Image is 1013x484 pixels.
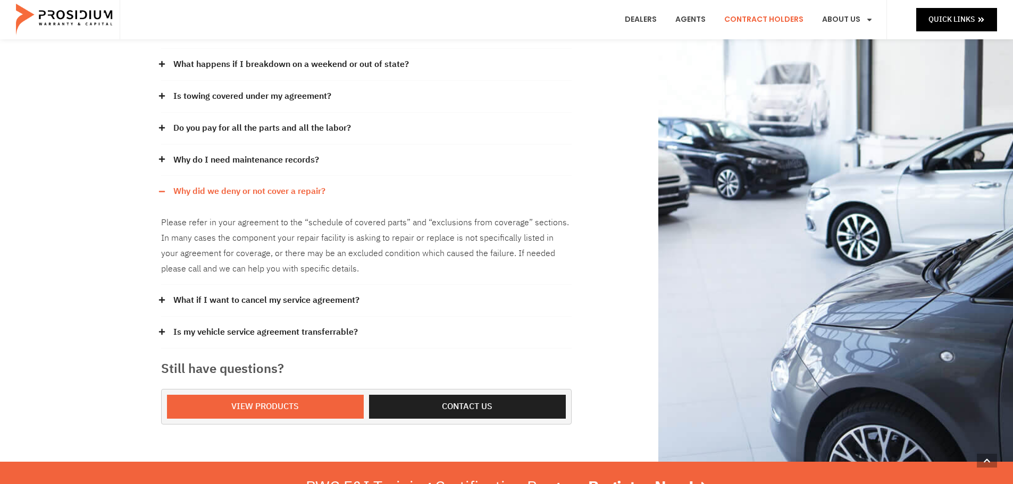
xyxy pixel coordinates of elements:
h3: Still have questions? [161,359,572,378]
a: Is my vehicle service agreement transferrable? [173,325,358,340]
a: What happens if I breakdown on a weekend or out of state? [173,57,409,72]
div: Is towing covered under my agreement? [161,81,572,113]
a: Why did we deny or not cover a repair? [173,184,325,199]
div: Why did we deny or not cover a repair? [161,207,572,285]
a: Contact us [369,395,566,419]
a: Why do I need maintenance records? [173,152,319,168]
span: Contact us [442,399,492,414]
div: Do you pay for all the parts and all the labor? [161,113,572,145]
span: Quick Links [928,13,975,26]
div: Why did we deny or not cover a repair? [161,176,572,207]
a: Do you pay for all the parts and all the labor? [173,121,351,136]
div: What if I want to cancel my service agreement? [161,285,572,317]
a: Quick Links [916,8,997,31]
a: View Products [167,395,364,419]
span: View Products [231,399,299,414]
div: What happens if I breakdown on a weekend or out of state? [161,49,572,81]
a: What if I want to cancel my service agreement? [173,293,359,308]
a: Is towing covered under my agreement? [173,89,331,104]
div: Is my vehicle service agreement transferrable? [161,317,572,349]
div: Why do I need maintenance records? [161,145,572,176]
